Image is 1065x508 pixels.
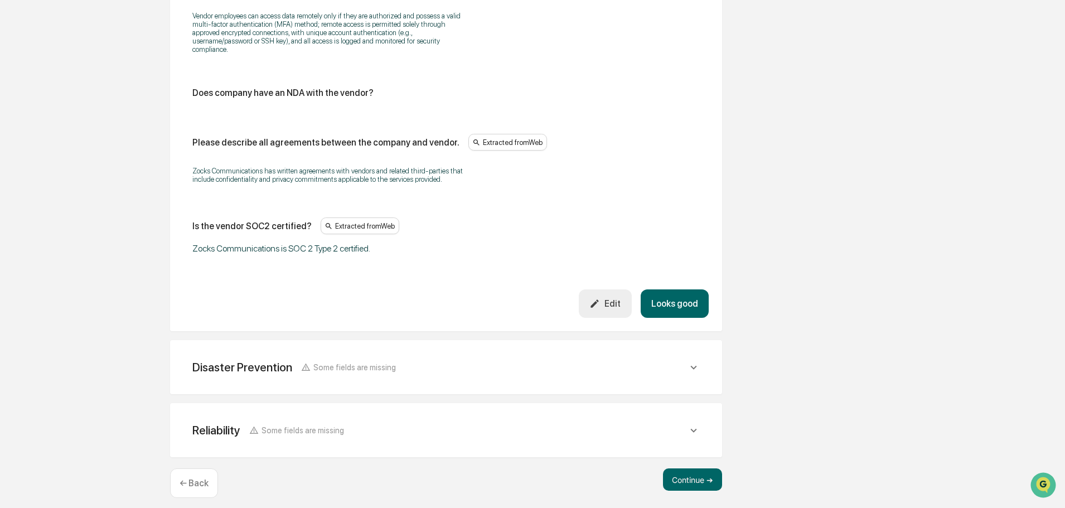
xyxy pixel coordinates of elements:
[11,163,20,172] div: 🔎
[192,243,471,254] div: Zocks Communications is SOC 2 Type 2 certified.
[262,425,344,435] span: Some fields are missing
[11,85,31,105] img: 1746055101610-c473b297-6a78-478c-a979-82029cc54cd1
[111,189,135,197] span: Pylon
[22,162,70,173] span: Data Lookup
[92,141,138,152] span: Attestations
[192,423,240,437] div: Reliability
[180,478,209,488] p: ← Back
[192,12,471,54] p: Vendor employees can access data remotely only if they are authorized and possess a valid multi-f...
[81,142,90,151] div: 🗄️
[183,354,709,381] div: Disaster PreventionSome fields are missing
[38,96,141,105] div: We're available if you need us!
[321,217,399,234] div: Extracted from Web
[11,142,20,151] div: 🖐️
[7,136,76,156] a: 🖐️Preclearance
[190,89,203,102] button: Start new chat
[192,221,312,231] div: Is the vendor SOC2 certified?
[22,141,72,152] span: Preclearance
[183,417,709,444] div: ReliabilitySome fields are missing
[663,468,722,491] button: Continue ➔
[11,23,203,41] p: How can we help?
[579,289,632,318] button: Edit
[192,137,459,148] div: Please describe all agreements between the company and vendor.
[192,88,374,98] div: Does company have an NDA with the vendor?
[589,298,621,309] div: Edit
[313,362,396,372] span: Some fields are missing
[7,157,75,177] a: 🔎Data Lookup
[192,360,292,374] div: Disaster Prevention
[76,136,143,156] a: 🗄️Attestations
[1029,471,1059,501] iframe: Open customer support
[38,85,183,96] div: Start new chat
[468,134,547,151] div: Extracted from Web
[79,188,135,197] a: Powered byPylon
[641,289,709,318] button: Looks good
[192,167,471,183] p: Zocks Communications has written agreements with vendors and related third-parties that include c...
